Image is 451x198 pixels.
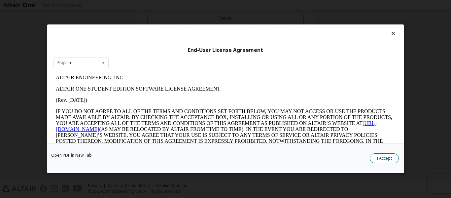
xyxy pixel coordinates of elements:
button: I Accept [370,154,399,164]
a: Open PDF in New Tab [51,154,92,158]
a: [URL][DOMAIN_NAME] [3,48,324,60]
p: (Rev. [DATE]) [3,25,342,31]
p: ALTAIR ONE STUDENT EDITION SOFTWARE LICENSE AGREEMENT [3,14,342,20]
div: English [57,61,71,65]
div: End-User License Agreement [53,47,398,54]
p: ALTAIR ENGINEERING, INC. [3,3,342,9]
p: IF YOU DO NOT AGREE TO ALL OF THE TERMS AND CONDITIONS SET FORTH BELOW, YOU MAY NOT ACCESS OR USE... [3,36,342,90]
